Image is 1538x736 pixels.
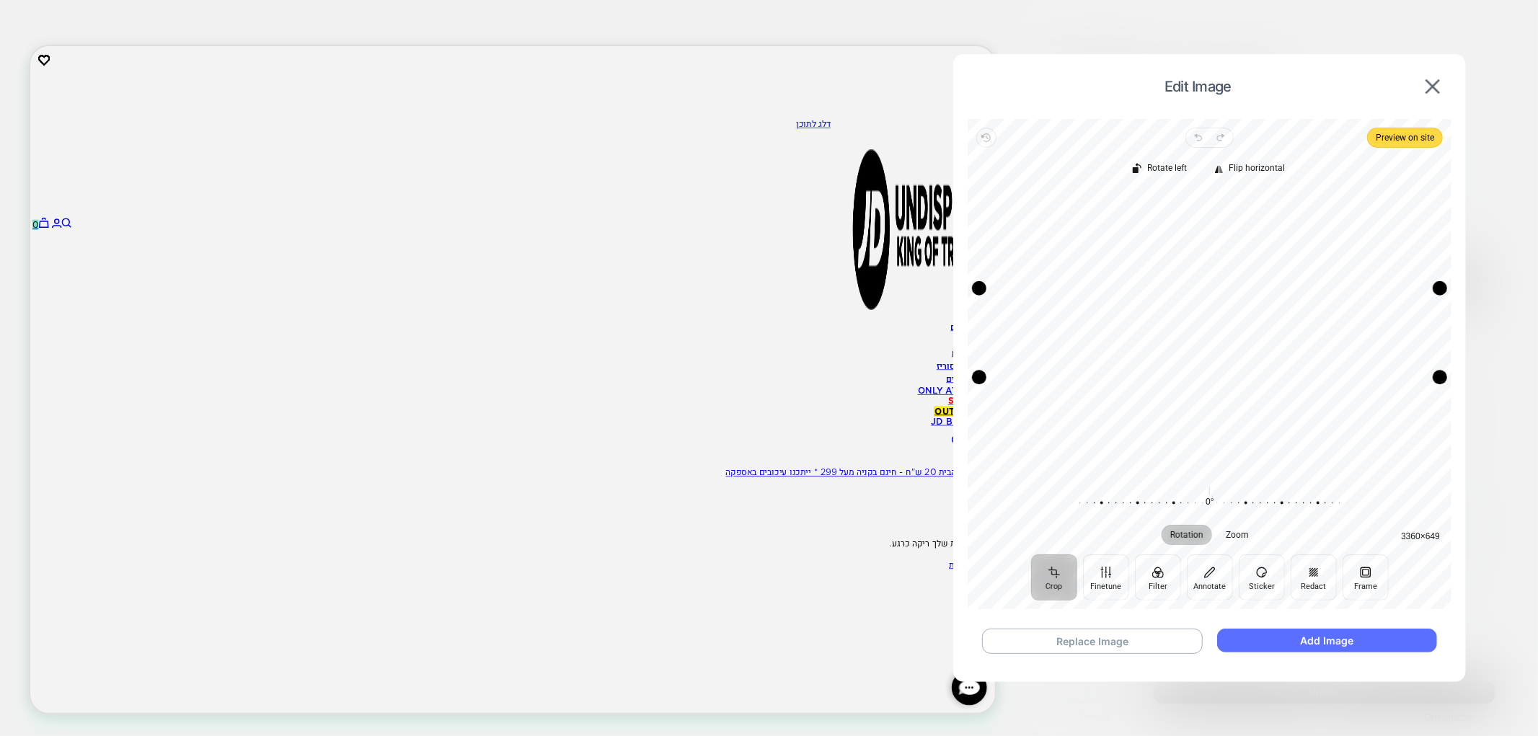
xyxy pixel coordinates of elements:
[55,122,1284,352] a: JD ספורט
[1231,385,1255,399] a: נשים
[982,629,1203,654] button: Replace Image
[1239,541,1287,560] button: הקודם
[42,231,55,245] a: חיפוש
[1256,544,1281,556] span: הקודם
[1147,164,1187,173] span: Rotate left
[1217,525,1258,545] button: Zoom
[1205,480,1255,494] a: OUTLET
[1186,554,1232,600] button: Annotate
[1433,281,1447,296] div: Drag corner tr
[1242,520,1284,538] button: ניווט
[1161,525,1211,545] button: Rotation
[1260,523,1278,534] span: ניווט
[1247,577,1287,596] button: הבא
[1170,531,1203,539] span: Rotation
[1134,554,1180,600] button: Filter
[1264,580,1281,592] span: הבא
[1224,466,1255,480] a: SALE
[1030,554,1077,600] button: Crop
[29,231,42,245] a: התחבר
[1229,402,1255,416] a: ילדים
[1433,370,1447,384] div: Drag corner br
[979,370,1440,384] div: Drag edge b
[975,78,1421,95] span: Edit Image
[1207,159,1294,179] button: Flip horizontal
[1290,554,1336,600] button: Redact
[1433,288,1447,377] div: Drag edge r
[1238,554,1284,600] button: Sticker
[1226,531,1249,539] span: Zoom
[979,281,1440,296] div: Drag edge t
[1229,164,1285,173] span: Flip horizontal
[1227,368,1255,381] a: גברים
[1217,629,1437,652] button: Add Image
[1342,554,1388,600] button: Frame
[1221,437,1255,451] a: מותגים
[1097,138,1284,352] img: JD Sports ישראל
[1426,79,1440,94] img: close
[1367,128,1443,148] button: Preview on site
[1183,453,1255,466] a: ONLY AT JD
[1376,129,1434,146] span: Preview on site
[3,231,11,245] cart-count: 0
[1229,521,1242,535] a: חיפוש
[1225,685,1287,699] a: התחל בקניות
[1082,554,1128,600] button: Finetune
[1208,420,1255,433] a: אקססוריז
[1201,494,1255,507] a: JD BLOG
[1234,122,1284,136] span: JD ספורט
[3,231,25,245] a: עגלה
[1126,159,1196,179] button: Rotate left
[1021,97,1067,111] a: דלג לתוכן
